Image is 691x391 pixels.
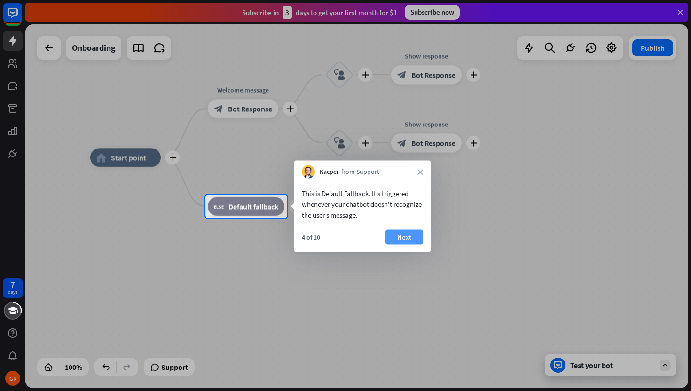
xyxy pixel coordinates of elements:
[8,4,36,32] button: Open LiveChat chat widget
[341,167,379,177] span: from Support
[302,188,423,220] div: This is Default Fallback. It’s triggered whenever your chatbot doesn't recognize the user’s message.
[228,202,278,211] span: Default fallback
[320,167,339,177] span: Kacper
[302,233,320,242] div: 4 of 10
[417,169,423,175] i: close
[214,202,224,211] i: block_fallback
[385,230,423,245] button: Next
